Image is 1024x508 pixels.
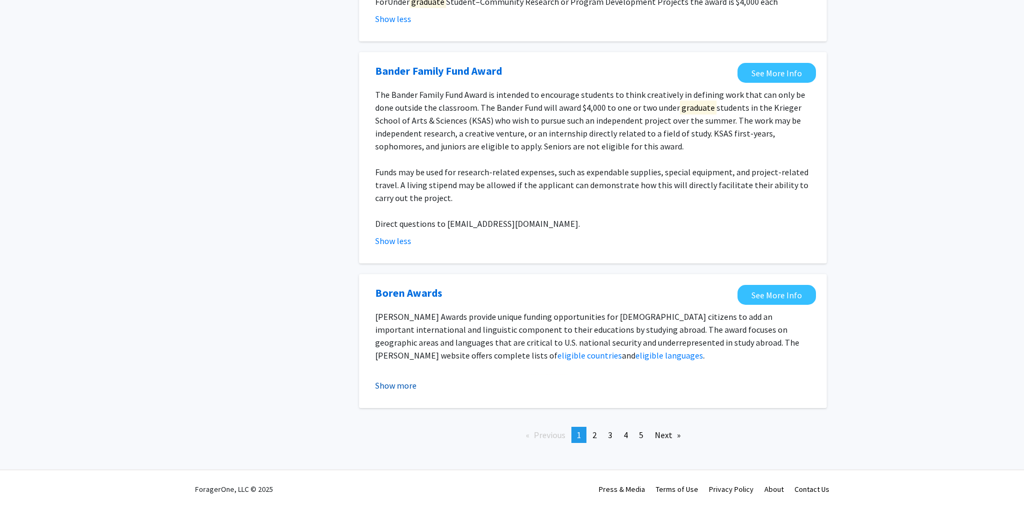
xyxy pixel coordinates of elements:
button: Show less [375,234,411,247]
a: Contact Us [794,484,829,494]
span: Previous [534,430,565,440]
a: eligible languages [635,350,703,361]
ul: Pagination [359,427,827,443]
span: 2 [592,430,597,440]
span: Funds may be used for research-related expenses, such as expendable supplies, special equipment, ... [375,167,808,203]
span: 4 [624,430,628,440]
span: 1 [577,430,581,440]
span: 3 [608,430,612,440]
a: Opens in a new tab [737,285,816,305]
a: Terms of Use [656,484,698,494]
a: Privacy Policy [709,484,754,494]
span: Direct questions to [EMAIL_ADDRESS][DOMAIN_NAME]. [375,218,580,229]
button: Show less [375,12,411,25]
a: Opens in a new tab [375,63,502,79]
mark: graduate [680,101,717,115]
span: 5 [639,430,643,440]
a: About [764,484,784,494]
strong: under students [505,374,603,388]
a: Press & Media [599,484,645,494]
p: [PERSON_NAME] Awards provide unique funding opportunities for [DEMOGRAPHIC_DATA] citizens to add ... [375,310,811,362]
a: eligible countries [557,350,622,361]
a: Opens in a new tab [737,63,816,83]
button: Show more [375,379,417,392]
span: The Bander Family Fund Award is intended to encourage students to think creatively in defining wo... [375,89,805,152]
div: ForagerOne, LLC © 2025 [195,470,273,508]
mark: graduate [528,374,568,388]
a: Opens in a new tab [375,285,442,301]
a: Next page [649,427,686,443]
iframe: Chat [978,460,1016,500]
